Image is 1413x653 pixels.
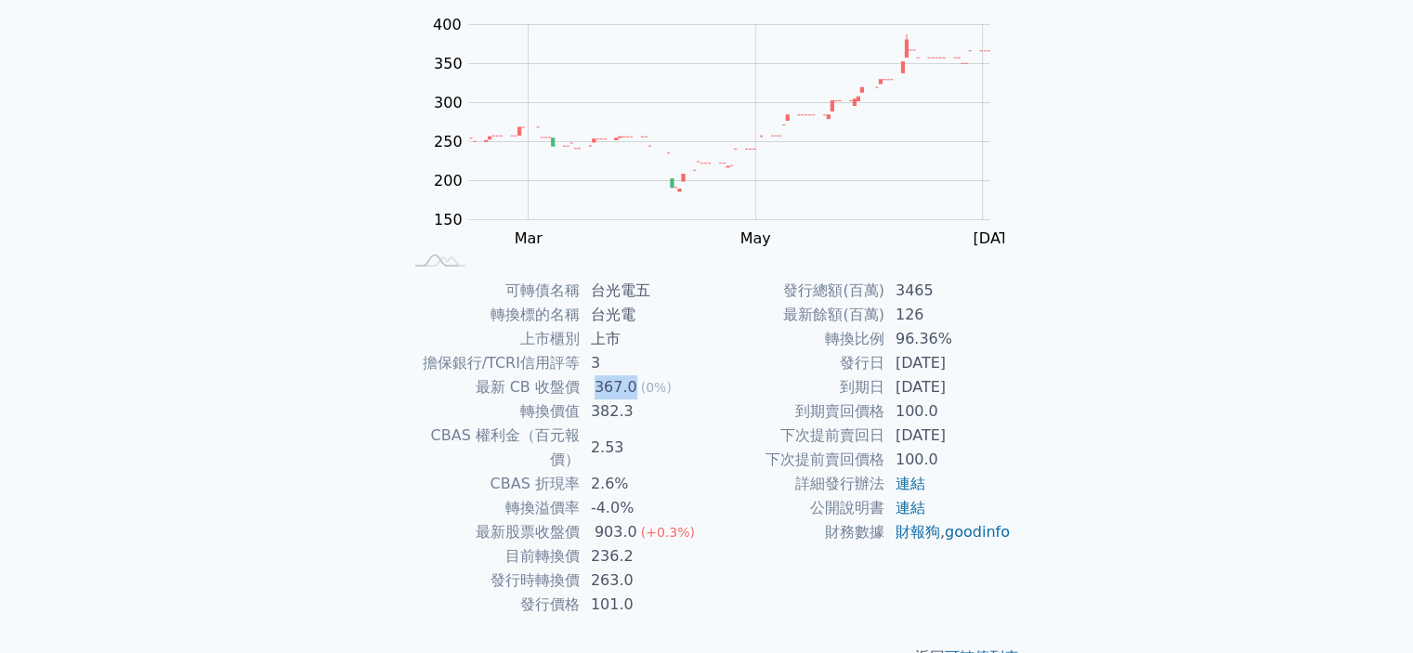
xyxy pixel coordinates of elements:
[402,496,580,520] td: 轉換溢價率
[707,520,884,544] td: 財務數據
[884,279,1012,303] td: 3465
[402,472,580,496] td: CBAS 折現率
[896,523,940,541] a: 財報狗
[707,496,884,520] td: 公開說明書
[402,424,580,472] td: CBAS 權利金（百元報價）
[580,593,707,617] td: 101.0
[896,475,925,492] a: 連結
[896,499,925,516] a: 連結
[707,399,884,424] td: 到期賣回價格
[884,375,1012,399] td: [DATE]
[434,211,463,229] tspan: 150
[739,229,770,247] tspan: May
[641,525,695,540] span: (+0.3%)
[707,448,884,472] td: 下次提前賣回價格
[884,424,1012,448] td: [DATE]
[580,544,707,568] td: 236.2
[591,375,641,399] div: 367.0
[580,568,707,593] td: 263.0
[580,472,707,496] td: 2.6%
[402,544,580,568] td: 目前轉換價
[884,303,1012,327] td: 126
[884,327,1012,351] td: 96.36%
[884,351,1012,375] td: [DATE]
[641,380,672,395] span: (0%)
[402,399,580,424] td: 轉換價值
[707,279,884,303] td: 發行總額(百萬)
[707,303,884,327] td: 最新餘額(百萬)
[884,520,1012,544] td: ,
[402,279,580,303] td: 可轉債名稱
[580,399,707,424] td: 382.3
[433,16,462,33] tspan: 400
[402,327,580,351] td: 上市櫃別
[1320,564,1413,653] iframe: Chat Widget
[1320,564,1413,653] div: 聊天小工具
[423,16,1023,285] g: Chart
[580,279,707,303] td: 台光電五
[707,472,884,496] td: 詳細發行辦法
[402,568,580,593] td: 發行時轉換價
[580,351,707,375] td: 3
[434,133,463,150] tspan: 250
[707,375,884,399] td: 到期日
[707,424,884,448] td: 下次提前賣回日
[402,375,580,399] td: 最新 CB 收盤價
[884,399,1012,424] td: 100.0
[402,520,580,544] td: 最新股票收盤價
[945,523,1010,541] a: goodinfo
[434,55,463,72] tspan: 350
[434,94,463,111] tspan: 300
[402,351,580,375] td: 擔保銀行/TCRI信用評等
[884,448,1012,472] td: 100.0
[402,303,580,327] td: 轉換標的名稱
[580,424,707,472] td: 2.53
[434,172,463,189] tspan: 200
[402,593,580,617] td: 發行價格
[591,520,641,544] div: 903.0
[580,496,707,520] td: -4.0%
[515,229,543,247] tspan: Mar
[707,351,884,375] td: 發行日
[580,327,707,351] td: 上市
[973,229,1023,247] tspan: [DATE]
[580,303,707,327] td: 台光電
[707,327,884,351] td: 轉換比例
